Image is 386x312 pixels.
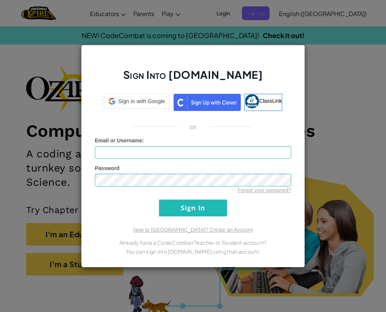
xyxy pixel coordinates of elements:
[95,165,119,171] span: Password
[159,200,227,216] input: Sign In
[174,94,241,111] img: clever_sso_button@2x.png
[133,227,253,233] a: New to [GEOGRAPHIC_DATA]? Create an Account
[118,98,165,105] span: Sign in with Google
[95,68,291,89] h2: Sign Into [DOMAIN_NAME]
[95,138,142,143] span: Email or Username
[95,137,144,144] label: :
[238,187,291,193] a: Forgot your password?
[104,94,170,109] div: Sign in with Google
[190,122,197,131] p: or
[95,238,291,247] p: Already have a CodeCombat Teacher or Student account?
[95,247,291,256] p: You can sign into [DOMAIN_NAME] using that account.
[245,94,259,108] img: classlink-logo-small.png
[104,94,170,111] a: Sign in with Google
[259,98,282,104] span: ClassLink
